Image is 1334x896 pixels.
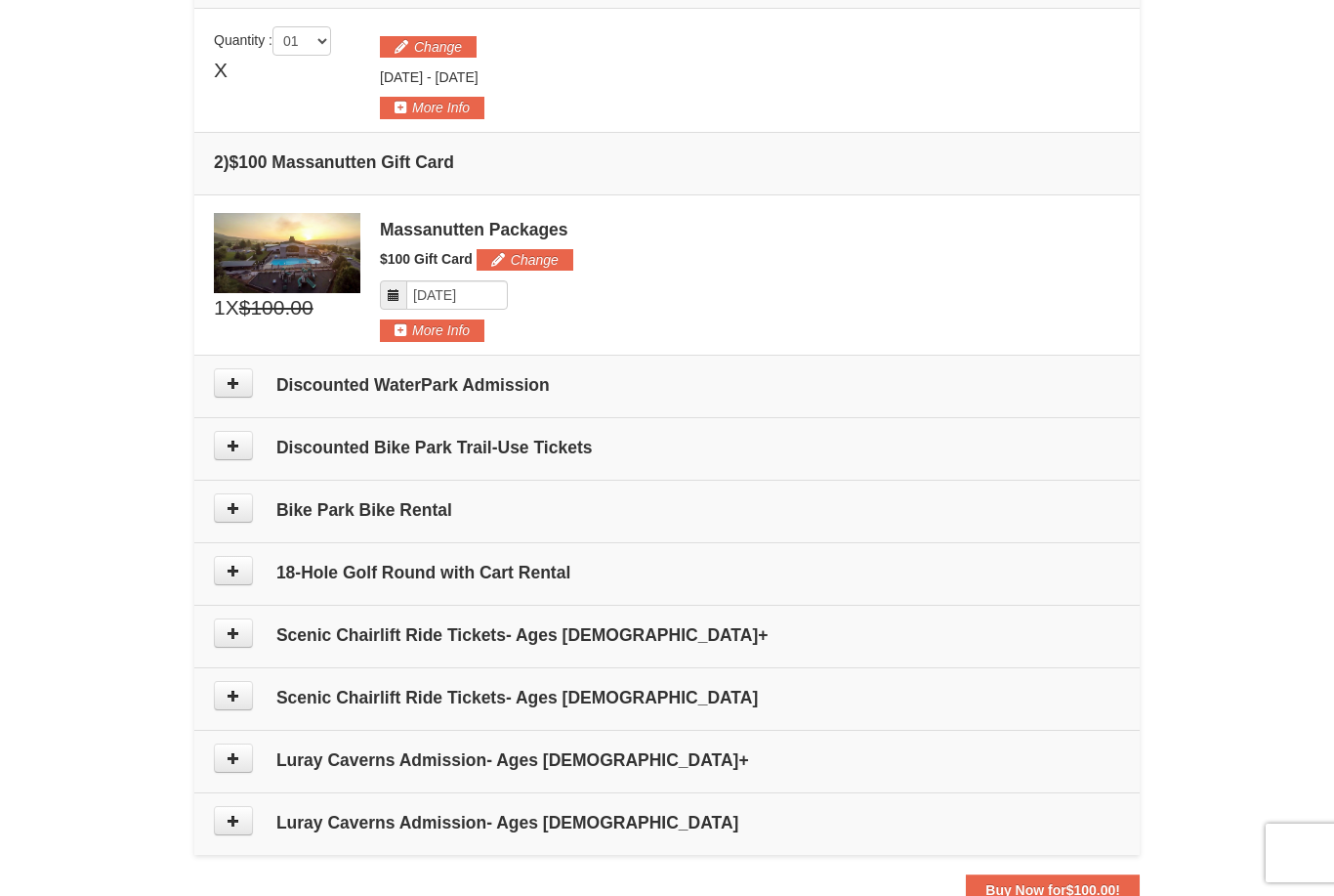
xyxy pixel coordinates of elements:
span: X [226,293,239,322]
h4: Discounted WaterPark Admission [214,375,1120,395]
button: Change [477,249,573,271]
h4: 2 $100 Massanutten Gift Card [214,152,1120,172]
button: More Info [380,320,484,341]
button: Change [380,36,477,58]
h4: Luray Caverns Admission- Ages [DEMOGRAPHIC_DATA] [214,813,1120,832]
button: More Info [380,97,484,118]
span: Quantity : [214,32,331,48]
div: Massanutten Packages [380,220,1120,239]
img: 6619879-1.jpg [214,213,360,293]
span: X [214,56,228,85]
h4: 18-Hole Golf Round with Cart Rental [214,563,1120,582]
span: $100 Gift Card [380,251,473,267]
h4: Luray Caverns Admission- Ages [DEMOGRAPHIC_DATA]+ [214,750,1120,770]
span: - [427,69,432,85]
h4: Discounted Bike Park Trail-Use Tickets [214,438,1120,457]
span: 1 [214,293,226,322]
h4: Scenic Chairlift Ride Tickets- Ages [DEMOGRAPHIC_DATA]+ [214,625,1120,645]
span: [DATE] [436,69,479,85]
span: [DATE] [380,69,423,85]
h4: Scenic Chairlift Ride Tickets- Ages [DEMOGRAPHIC_DATA] [214,688,1120,707]
span: $100.00 [239,293,313,322]
h4: Bike Park Bike Rental [214,500,1120,520]
span: ) [224,152,229,172]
